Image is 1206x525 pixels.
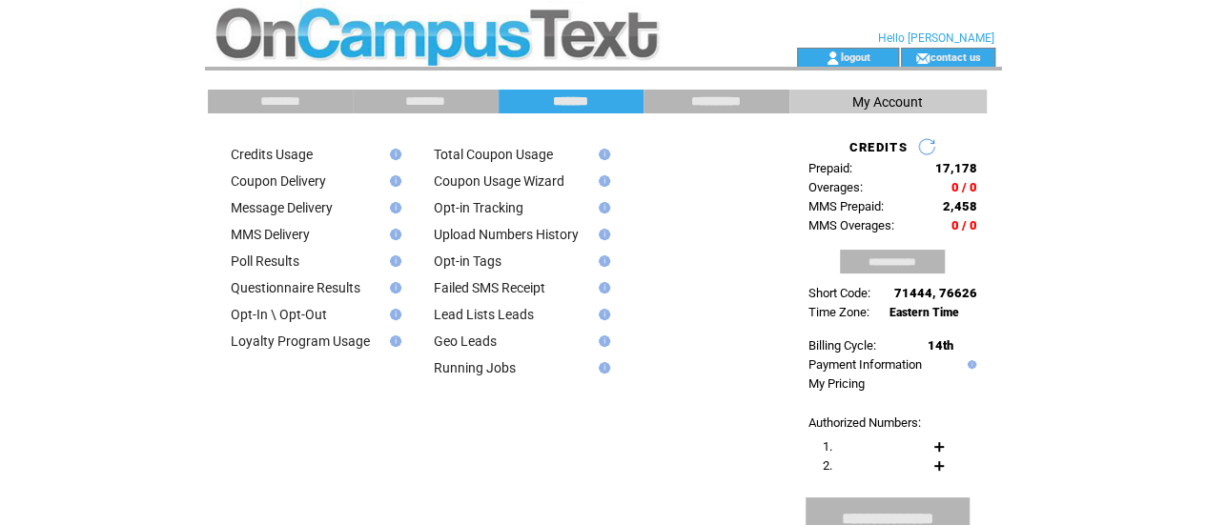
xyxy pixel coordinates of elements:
img: help.gif [593,175,610,187]
a: Loyalty Program Usage [231,333,370,349]
a: logout [840,50,869,63]
a: Poll Results [231,253,299,269]
span: Hello [PERSON_NAME] [878,31,994,45]
span: Short Code: [808,286,870,300]
img: help.gif [384,202,401,213]
a: Payment Information [808,357,922,372]
img: help.gif [384,255,401,267]
span: 0 / 0 [951,218,977,232]
img: help.gif [384,282,401,293]
img: help.gif [963,360,976,369]
a: Message Delivery [231,200,333,215]
a: Geo Leads [434,333,497,349]
a: Lead Lists Leads [434,307,534,322]
a: Coupon Usage Wizard [434,173,564,189]
span: CREDITS [848,140,907,154]
img: help.gif [384,229,401,240]
a: Failed SMS Receipt [434,280,545,295]
span: 0 / 0 [951,180,977,194]
span: Authorized Numbers: [808,415,921,430]
span: Prepaid: [808,161,852,175]
a: Running Jobs [434,360,516,375]
img: help.gif [593,202,610,213]
img: help.gif [593,149,610,160]
img: help.gif [593,282,610,293]
span: Eastern Time [889,306,959,319]
a: Opt-in Tags [434,253,501,269]
img: help.gif [384,149,401,160]
a: Opt-In \ Opt-Out [231,307,327,322]
img: account_icon.gif [826,50,840,66]
a: Credits Usage [231,147,313,162]
img: contact_us_icon.gif [915,50,930,66]
a: Opt-in Tracking [434,200,523,215]
img: help.gif [384,309,401,320]
a: Coupon Delivery [231,173,326,189]
a: Questionnaire Results [231,280,360,295]
img: help.gif [593,229,610,240]
span: MMS Overages: [808,218,894,232]
span: Time Zone: [808,305,869,319]
a: MMS Delivery [231,227,310,242]
span: 71444, 76626 [894,286,977,300]
span: 17,178 [935,161,977,175]
img: help.gif [593,255,610,267]
img: help.gif [593,335,610,347]
a: Total Coupon Usage [434,147,553,162]
span: 14th [928,338,953,353]
span: MMS Prepaid: [808,199,884,213]
img: help.gif [593,362,610,374]
span: 2,458 [943,199,977,213]
img: help.gif [384,175,401,187]
span: Billing Cycle: [808,338,876,353]
a: contact us [930,50,980,63]
a: Upload Numbers History [434,227,579,242]
img: help.gif [384,335,401,347]
span: 1. [823,439,832,454]
a: My Pricing [808,376,865,391]
img: help.gif [593,309,610,320]
span: 2. [823,458,832,473]
span: My Account [852,94,923,110]
span: Overages: [808,180,863,194]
